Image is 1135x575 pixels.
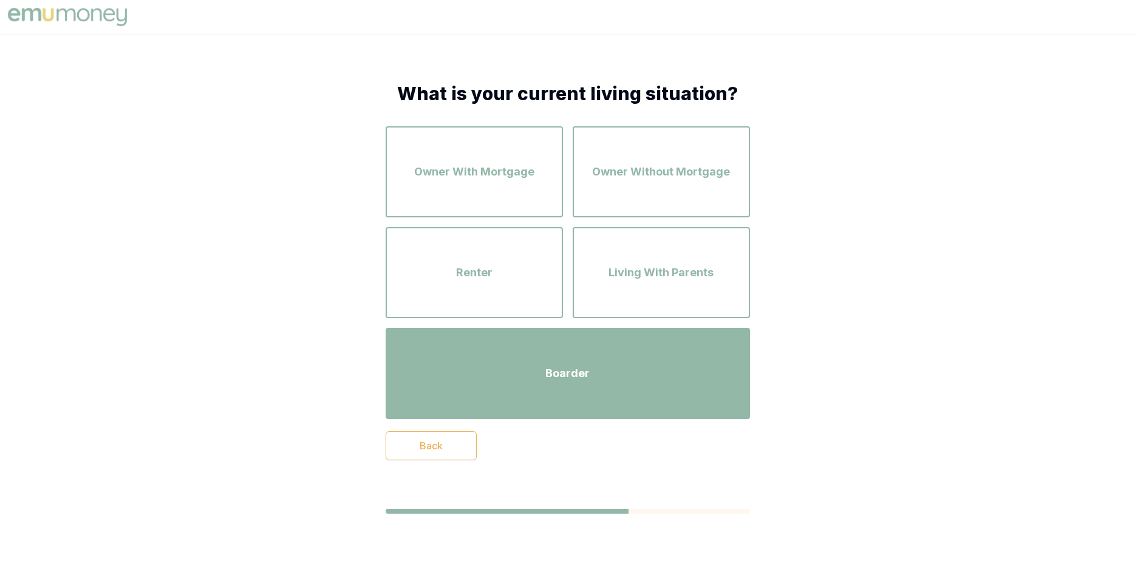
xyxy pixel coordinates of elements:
button: Owner With Mortgage [386,126,563,217]
button: Owner Without Mortgage [573,126,750,217]
img: Emu Money [5,5,130,29]
span: Boarder [545,365,590,382]
button: Renter [386,227,563,318]
h1: What is your current living situation? [386,83,750,104]
button: Boarder [386,328,750,419]
span: Living With Parents [608,264,714,281]
span: Renter [456,264,493,281]
span: Owner Without Mortgage [592,163,730,180]
button: Living With Parents [573,227,750,318]
button: Back [386,431,477,460]
span: Owner With Mortgage [414,163,534,180]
